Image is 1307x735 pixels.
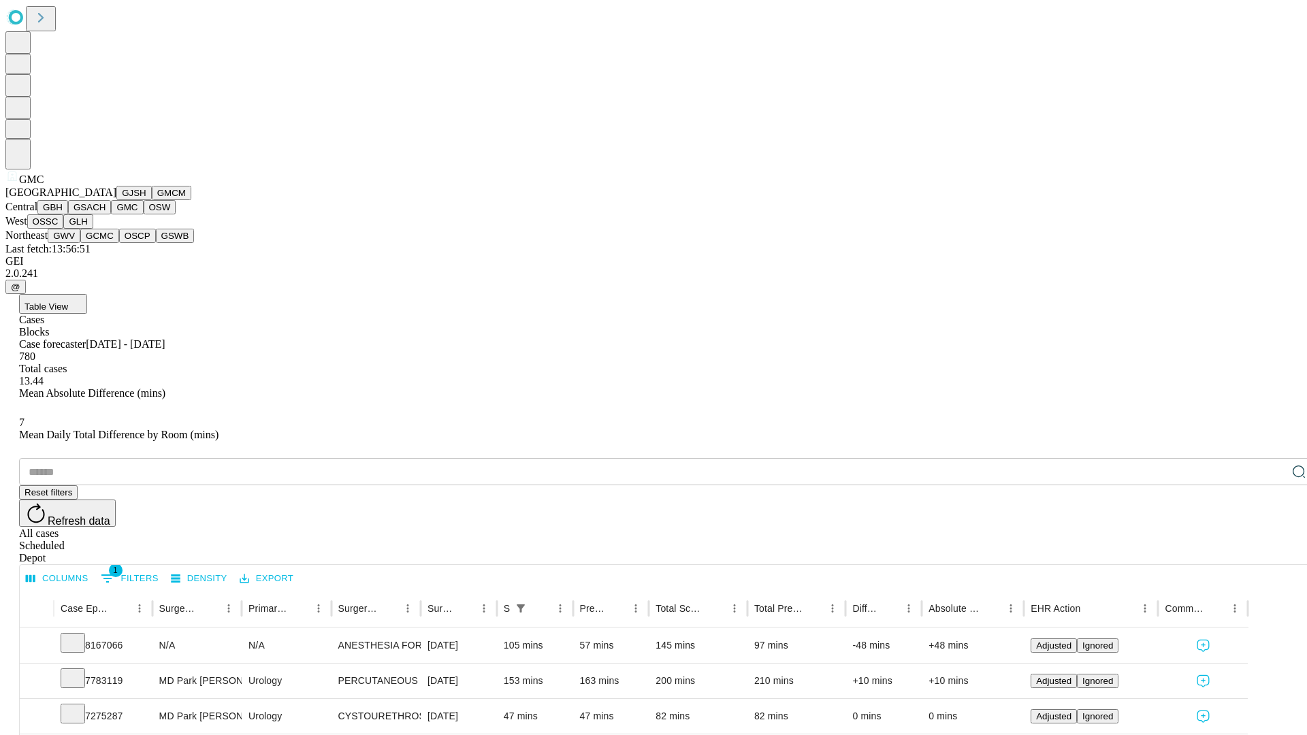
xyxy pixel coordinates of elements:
[5,186,116,198] span: [GEOGRAPHIC_DATA]
[19,294,87,314] button: Table View
[61,664,146,698] div: 7783119
[19,485,78,500] button: Reset filters
[338,664,414,698] div: PERCUTANEOUS NEPHROSTOLITHOTOMY OVER 2CM
[1082,640,1113,651] span: Ignored
[19,174,44,185] span: GMC
[1001,599,1020,618] button: Menu
[1036,711,1071,721] span: Adjusted
[22,568,92,589] button: Select columns
[852,628,915,663] div: -48 mins
[338,628,414,663] div: ANESTHESIA FOR NON-INVASIVE IMAGING ([MEDICAL_DATA] OR CT)
[248,603,288,614] div: Primary Service
[61,699,146,734] div: 7275287
[248,699,324,734] div: Urology
[504,664,566,698] div: 153 mins
[27,705,47,729] button: Expand
[580,603,607,614] div: Predicted In Room Duration
[97,568,162,589] button: Show filters
[504,603,510,614] div: Scheduled In Room Duration
[48,515,110,527] span: Refresh data
[61,628,146,663] div: 8167066
[929,603,981,614] div: Absolute Difference
[852,664,915,698] div: +10 mins
[1031,709,1077,723] button: Adjusted
[607,599,626,618] button: Sort
[5,280,26,294] button: @
[504,699,566,734] div: 47 mins
[1206,599,1225,618] button: Sort
[119,229,156,243] button: OSCP
[580,699,643,734] div: 47 mins
[19,375,44,387] span: 13.44
[5,255,1302,267] div: GEI
[754,699,839,734] div: 82 mins
[852,603,879,614] div: Difference
[144,200,176,214] button: OSW
[1082,676,1113,686] span: Ignored
[929,628,1017,663] div: +48 mins
[427,664,490,698] div: [DATE]
[130,599,149,618] button: Menu
[25,487,72,497] span: Reset filters
[159,603,199,614] div: Surgeon Name
[11,282,20,292] span: @
[511,599,530,618] div: 1 active filter
[580,628,643,663] div: 57 mins
[1225,599,1244,618] button: Menu
[1135,599,1155,618] button: Menu
[1031,603,1080,614] div: EHR Action
[19,416,25,428] span: 7
[248,628,324,663] div: N/A
[338,699,414,734] div: CYSTOURETHROSCOPY WITH INSERTION URETERAL [MEDICAL_DATA]
[19,500,116,527] button: Refresh data
[427,603,454,614] div: Surgery Date
[656,603,705,614] div: Total Scheduled Duration
[1031,638,1077,653] button: Adjusted
[152,186,191,200] button: GMCM
[5,243,91,255] span: Last fetch: 13:56:51
[19,429,219,440] span: Mean Daily Total Difference by Room (mins)
[852,699,915,734] div: 0 mins
[1031,674,1077,688] button: Adjusted
[1082,711,1113,721] span: Ignored
[899,599,918,618] button: Menu
[1036,676,1071,686] span: Adjusted
[754,603,803,614] div: Total Predicted Duration
[61,603,110,614] div: Case Epic Id
[379,599,398,618] button: Sort
[455,599,474,618] button: Sort
[309,599,328,618] button: Menu
[5,201,37,212] span: Central
[427,699,490,734] div: [DATE]
[27,670,47,693] button: Expand
[19,363,67,374] span: Total cases
[474,599,494,618] button: Menu
[504,628,566,663] div: 105 mins
[116,186,152,200] button: GJSH
[982,599,1001,618] button: Sort
[156,229,195,243] button: GSWB
[5,215,27,227] span: West
[109,563,123,577] span: 1
[1082,599,1101,618] button: Sort
[111,200,143,214] button: GMC
[1165,603,1204,614] div: Comments
[1077,674,1118,688] button: Ignored
[219,599,238,618] button: Menu
[532,599,551,618] button: Sort
[725,599,744,618] button: Menu
[580,664,643,698] div: 163 mins
[398,599,417,618] button: Menu
[656,664,741,698] div: 200 mins
[111,599,130,618] button: Sort
[929,664,1017,698] div: +10 mins
[880,599,899,618] button: Sort
[27,214,64,229] button: OSSC
[290,599,309,618] button: Sort
[86,338,165,350] span: [DATE] - [DATE]
[80,229,119,243] button: GCMC
[27,634,47,658] button: Expand
[706,599,725,618] button: Sort
[511,599,530,618] button: Show filters
[25,301,68,312] span: Table View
